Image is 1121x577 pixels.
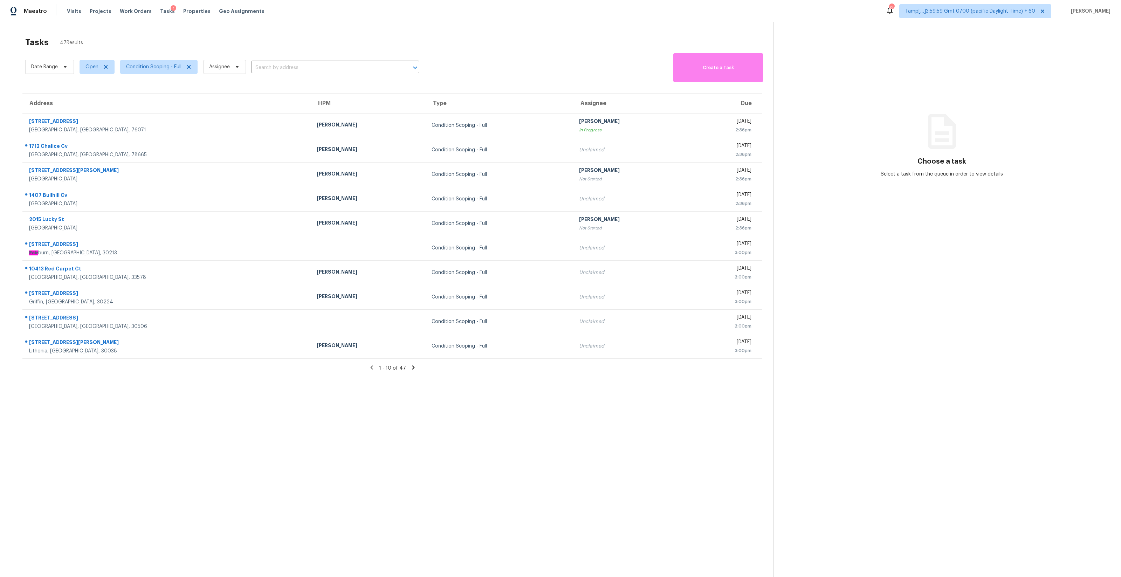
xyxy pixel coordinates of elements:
[432,294,568,301] div: Condition Scoping - Full
[905,8,1035,15] span: Tamp[…]3:59:59 Gmt 0700 (pacific Daylight Time) + 60
[317,146,420,154] div: [PERSON_NAME]
[579,195,683,202] div: Unclaimed
[29,200,305,207] div: [GEOGRAPHIC_DATA]
[85,63,98,70] span: Open
[579,269,683,276] div: Unclaimed
[694,338,751,347] div: [DATE]
[171,5,176,12] div: 1
[858,171,1026,178] div: Select a task from the queue in order to view details
[579,343,683,350] div: Unclaimed
[29,192,305,200] div: 1407 Bullhill Cv
[29,216,305,225] div: 2015 Lucky St
[579,118,683,126] div: [PERSON_NAME]
[579,176,683,183] div: Not Started
[694,274,751,281] div: 3:00pm
[29,249,305,256] div: burn, [GEOGRAPHIC_DATA], 30213
[694,216,751,225] div: [DATE]
[694,142,751,151] div: [DATE]
[317,342,420,351] div: [PERSON_NAME]
[90,8,111,15] span: Projects
[251,62,400,73] input: Search by address
[410,63,420,73] button: Open
[694,249,751,256] div: 3:00pm
[25,39,49,46] h2: Tasks
[31,63,58,70] span: Date Range
[432,318,568,325] div: Condition Scoping - Full
[29,348,305,355] div: Lithonia, [GEOGRAPHIC_DATA], 30038
[579,225,683,232] div: Not Started
[694,176,751,183] div: 2:36pm
[183,8,211,15] span: Properties
[677,64,759,72] span: Create a Task
[694,151,751,158] div: 2:36pm
[67,8,81,15] span: Visits
[29,126,305,133] div: [GEOGRAPHIC_DATA], [GEOGRAPHIC_DATA], 76071
[889,4,894,11] div: 735
[311,94,426,113] th: HPM
[579,245,683,252] div: Unclaimed
[60,39,83,46] span: 47 Results
[29,250,38,255] ah_el_jm_1744357264141: Fair
[694,126,751,133] div: 2:36pm
[317,219,420,228] div: [PERSON_NAME]
[694,289,751,298] div: [DATE]
[579,126,683,133] div: In Progress
[29,225,305,232] div: [GEOGRAPHIC_DATA]
[579,318,683,325] div: Unclaimed
[29,241,305,249] div: [STREET_ADDRESS]
[29,265,305,274] div: 10413 Red Carpet Ct
[432,122,568,129] div: Condition Scoping - Full
[120,8,152,15] span: Work Orders
[209,63,230,70] span: Assignee
[317,268,420,277] div: [PERSON_NAME]
[694,118,751,126] div: [DATE]
[579,294,683,301] div: Unclaimed
[694,298,751,305] div: 3:00pm
[432,269,568,276] div: Condition Scoping - Full
[694,200,751,207] div: 2:36pm
[317,121,420,130] div: [PERSON_NAME]
[29,290,305,298] div: [STREET_ADDRESS]
[694,240,751,249] div: [DATE]
[694,225,751,232] div: 2:36pm
[579,216,683,225] div: [PERSON_NAME]
[29,339,305,348] div: [STREET_ADDRESS][PERSON_NAME]
[579,146,683,153] div: Unclaimed
[219,8,264,15] span: Geo Assignments
[917,158,966,165] h3: Choose a task
[673,53,763,82] button: Create a Task
[694,265,751,274] div: [DATE]
[22,94,311,113] th: Address
[579,167,683,176] div: [PERSON_NAME]
[29,274,305,281] div: [GEOGRAPHIC_DATA], [GEOGRAPHIC_DATA], 33578
[694,167,751,176] div: [DATE]
[29,176,305,183] div: [GEOGRAPHIC_DATA]
[29,298,305,305] div: Griffin, [GEOGRAPHIC_DATA], 30224
[29,167,305,176] div: [STREET_ADDRESS][PERSON_NAME]
[379,366,406,371] span: 1 - 10 of 47
[317,195,420,204] div: [PERSON_NAME]
[694,323,751,330] div: 3:00pm
[29,314,305,323] div: [STREET_ADDRESS]
[317,170,420,179] div: [PERSON_NAME]
[317,293,420,302] div: [PERSON_NAME]
[432,195,568,202] div: Condition Scoping - Full
[29,118,305,126] div: [STREET_ADDRESS]
[694,191,751,200] div: [DATE]
[126,63,181,70] span: Condition Scoping - Full
[694,347,751,354] div: 3:00pm
[573,94,688,113] th: Assignee
[29,151,305,158] div: [GEOGRAPHIC_DATA], [GEOGRAPHIC_DATA], 78665
[1068,8,1110,15] span: [PERSON_NAME]
[29,323,305,330] div: [GEOGRAPHIC_DATA], [GEOGRAPHIC_DATA], 30506
[688,94,762,113] th: Due
[432,343,568,350] div: Condition Scoping - Full
[432,171,568,178] div: Condition Scoping - Full
[432,245,568,252] div: Condition Scoping - Full
[29,143,305,151] div: 1712 Chalice Cv
[432,220,568,227] div: Condition Scoping - Full
[24,8,47,15] span: Maestro
[694,314,751,323] div: [DATE]
[426,94,573,113] th: Type
[432,146,568,153] div: Condition Scoping - Full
